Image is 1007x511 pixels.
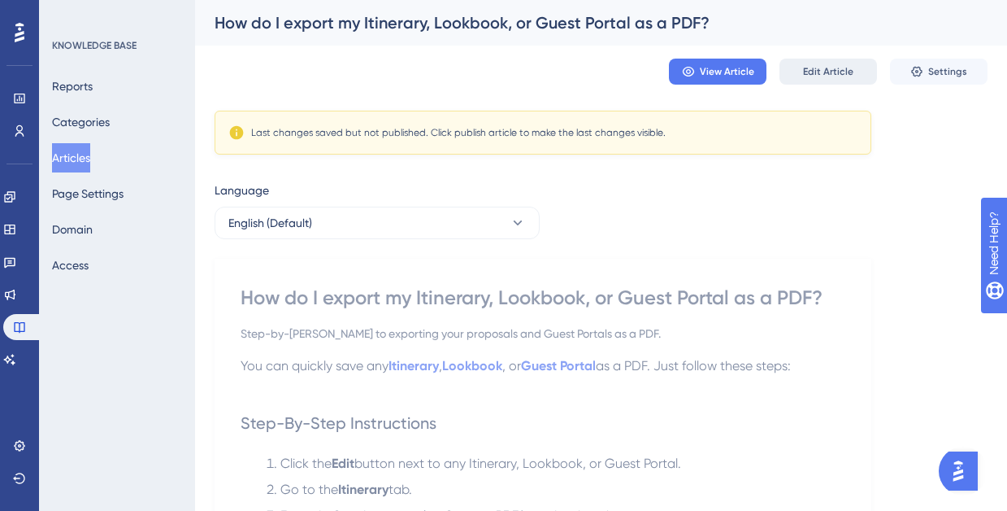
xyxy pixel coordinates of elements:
span: Click the [280,456,332,471]
button: Domain [52,215,93,244]
span: You can quickly save any [241,358,388,373]
button: Edit Article [779,59,877,85]
div: Last changes saved but not published. Click publish article to make the last changes visible. [251,126,666,139]
span: View Article [700,65,754,78]
div: How do I export my Itinerary, Lookbook, or Guest Portal as a PDF? [215,11,947,34]
button: Reports [52,72,93,101]
span: Need Help? [38,4,102,24]
button: Access [52,251,89,280]
span: , [439,358,442,373]
span: Step-By-Step Instructions [241,413,436,433]
a: Guest Portal [521,358,596,373]
span: as a PDF. Just follow these steps: [596,358,791,373]
button: Settings [890,59,987,85]
span: button next to any Itinerary, Lookbook, or Guest Portal. [354,456,681,471]
div: How do I export my Itinerary, Lookbook, or Guest Portal as a PDF? [241,285,845,311]
button: Articles [52,143,90,173]
span: Language [215,181,269,200]
button: Page Settings [52,179,124,208]
a: Itinerary [388,358,439,373]
button: English (Default) [215,207,540,239]
div: KNOWLEDGE BASE [52,39,137,52]
span: English (Default) [228,213,312,233]
strong: Itinerary [338,482,388,497]
span: tab. [388,482,412,497]
button: Categories [52,107,110,137]
strong: Edit [332,456,354,471]
a: Lookbook [442,358,502,373]
span: , or [502,358,521,373]
span: Go to the [280,482,338,497]
div: Step-by-[PERSON_NAME] to exporting your proposals and Guest Portals as a PDF. [241,324,845,343]
iframe: UserGuiding AI Assistant Launcher [939,447,987,496]
button: View Article [669,59,766,85]
span: Settings [928,65,967,78]
span: Edit Article [803,65,853,78]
